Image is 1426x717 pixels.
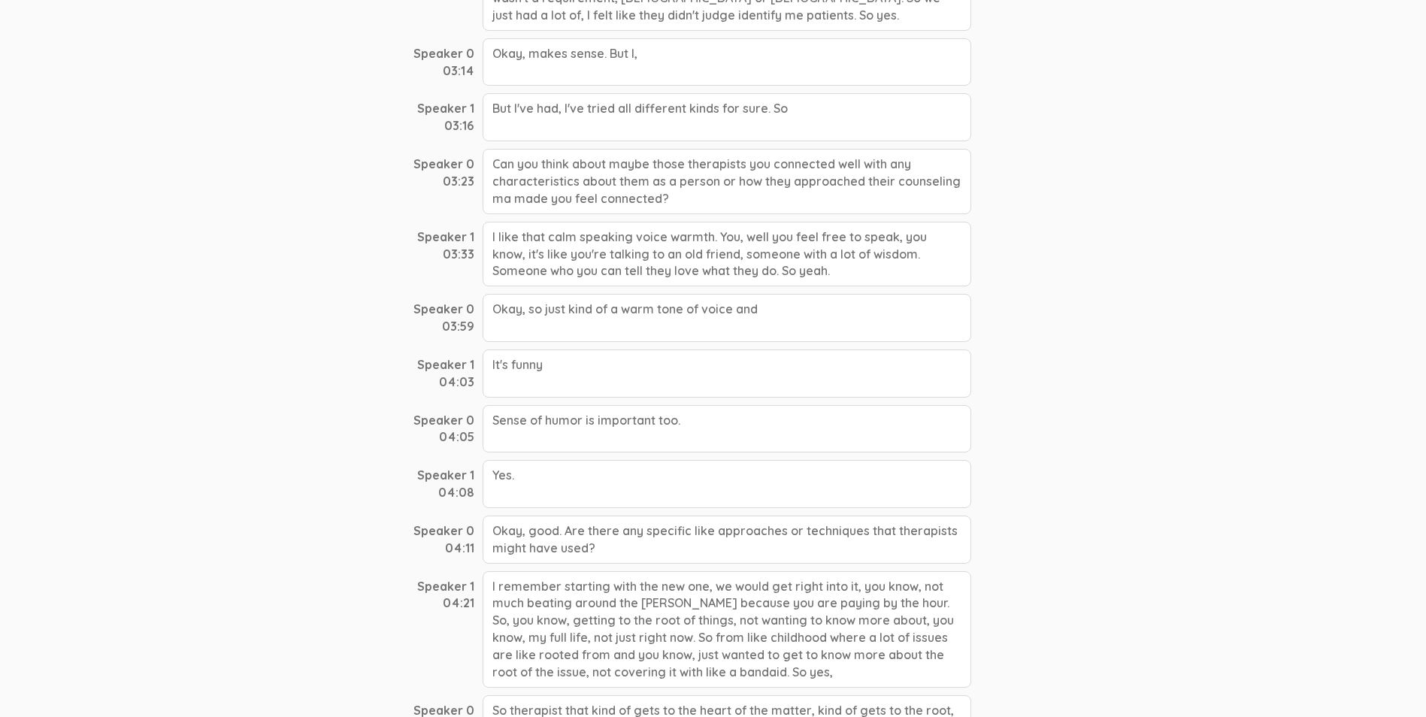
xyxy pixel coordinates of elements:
[413,228,474,246] div: Speaker 1
[413,173,474,190] div: 03:23
[413,356,474,374] div: Speaker 1
[483,516,971,564] div: Okay, good. Are there any specific like approaches or techniques that therapists might have used?
[483,38,971,86] div: Okay, makes sense. But I,
[1351,645,1426,717] iframe: Chat Widget
[413,522,474,540] div: Speaker 0
[413,412,474,429] div: Speaker 0
[413,318,474,335] div: 03:59
[413,578,474,595] div: Speaker 1
[413,246,474,263] div: 03:33
[413,374,474,391] div: 04:03
[483,571,971,688] div: I remember starting with the new one, we would get right into it, you know, not much beating arou...
[413,45,474,62] div: Speaker 0
[413,594,474,612] div: 04:21
[483,349,971,398] div: It's funny
[483,405,971,453] div: Sense of humor is important too.
[483,93,971,141] div: But I've had, I've tried all different kinds for sure. So
[413,301,474,318] div: Speaker 0
[413,117,474,135] div: 03:16
[413,484,474,501] div: 04:08
[413,467,474,484] div: Speaker 1
[413,156,474,173] div: Speaker 0
[413,100,474,117] div: Speaker 1
[413,428,474,446] div: 04:05
[483,222,971,287] div: I like that calm speaking voice warmth. You, well you feel free to speak, you know, it's like you...
[483,294,971,342] div: Okay, so just kind of a warm tone of voice and
[413,62,474,80] div: 03:14
[483,149,971,214] div: Can you think about maybe those therapists you connected well with any characteristics about them...
[413,540,474,557] div: 04:11
[483,460,971,508] div: Yes.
